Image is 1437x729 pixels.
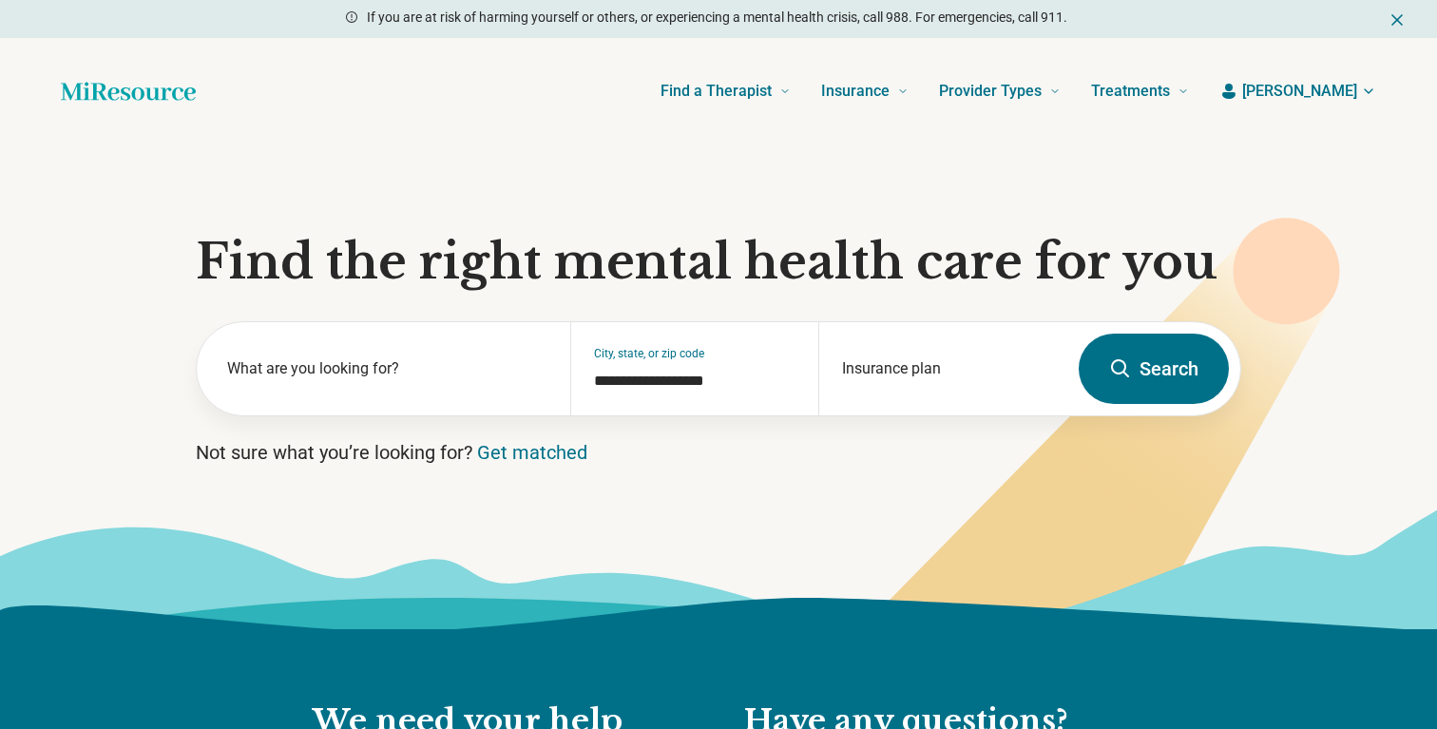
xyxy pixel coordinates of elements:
[821,53,909,129] a: Insurance
[1079,334,1229,404] button: Search
[1091,78,1170,105] span: Treatments
[196,234,1241,291] h1: Find the right mental health care for you
[1219,80,1376,103] button: [PERSON_NAME]
[939,78,1042,105] span: Provider Types
[1242,80,1357,103] span: [PERSON_NAME]
[477,441,587,464] a: Get matched
[821,78,890,105] span: Insurance
[367,8,1067,28] p: If you are at risk of harming yourself or others, or experiencing a mental health crisis, call 98...
[1091,53,1189,129] a: Treatments
[61,72,196,110] a: Home page
[661,53,791,129] a: Find a Therapist
[661,78,772,105] span: Find a Therapist
[227,357,547,380] label: What are you looking for?
[1388,8,1407,30] button: Dismiss
[196,439,1241,466] p: Not sure what you’re looking for?
[939,53,1061,129] a: Provider Types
